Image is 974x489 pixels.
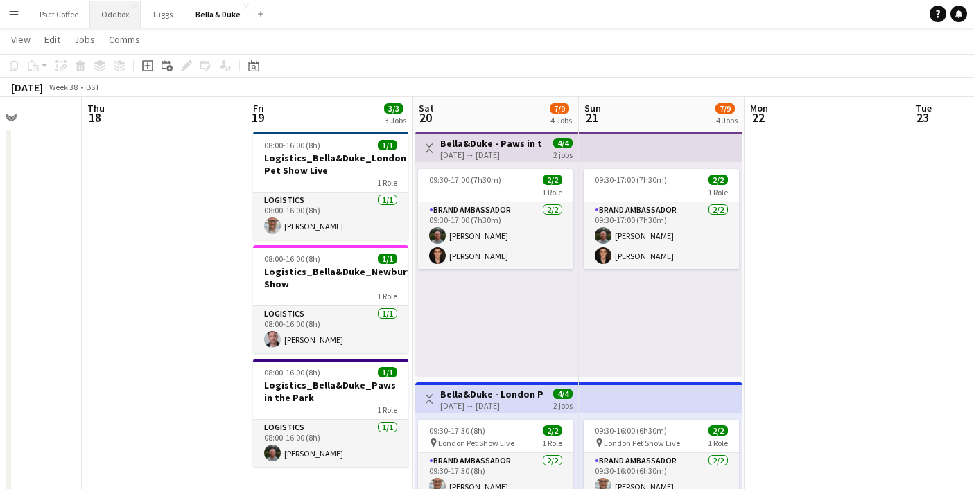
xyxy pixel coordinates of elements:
[595,175,667,185] span: 09:30-17:00 (7h30m)
[385,115,406,125] div: 3 Jobs
[253,265,408,290] h3: Logistics_Bella&Duke_Newbury Show
[542,438,562,448] span: 1 Role
[103,30,146,48] a: Comms
[553,389,573,399] span: 4/4
[440,150,543,160] div: [DATE] → [DATE]
[553,148,573,160] div: 2 jobs
[429,425,485,436] span: 09:30-17:30 (8h)
[429,175,501,185] span: 09:30-17:00 (7h30m)
[708,175,728,185] span: 2/2
[253,132,408,240] app-job-card: 08:00-16:00 (8h)1/1Logistics_Bella&Duke_London Pet Show Live1 RoleLogistics1/108:00-16:00 (8h)[PE...
[90,1,141,28] button: Oddbox
[253,306,408,353] app-card-role: Logistics1/108:00-16:00 (8h)[PERSON_NAME]
[708,438,728,448] span: 1 Role
[553,138,573,148] span: 4/4
[377,404,397,415] span: 1 Role
[708,187,728,197] span: 1 Role
[69,30,101,48] a: Jobs
[584,169,739,269] app-job-card: 09:30-17:00 (7h30m)2/21 RoleBrand Ambassador2/209:30-17:00 (7h30m)[PERSON_NAME][PERSON_NAME]
[87,102,105,114] span: Thu
[543,425,562,436] span: 2/2
[44,33,60,46] span: Edit
[184,1,252,28] button: Bella & Duke
[86,82,100,92] div: BST
[253,152,408,177] h3: Logistics_Bella&Duke_London Pet Show Live
[914,109,932,125] span: 23
[418,202,573,269] app-card-role: Brand Ambassador2/209:30-17:00 (7h30m)[PERSON_NAME][PERSON_NAME]
[550,103,569,114] span: 7/9
[584,102,601,114] span: Sun
[438,438,514,448] span: London Pet Show Live
[377,291,397,301] span: 1 Role
[253,193,408,240] app-card-role: Logistics1/108:00-16:00 (8h)[PERSON_NAME]
[28,1,90,28] button: Pact Coffee
[264,140,320,150] span: 08:00-16:00 (8h)
[253,245,408,353] app-job-card: 08:00-16:00 (8h)1/1Logistics_Bella&Duke_Newbury Show1 RoleLogistics1/108:00-16:00 (8h)[PERSON_NAME]
[251,109,264,125] span: 19
[542,187,562,197] span: 1 Role
[378,254,397,264] span: 1/1
[440,388,543,400] h3: Bella&Duke - London Pet Show Live
[916,102,932,114] span: Tue
[141,1,184,28] button: Tuggs
[418,169,573,269] app-job-card: 09:30-17:00 (7h30m)2/21 RoleBrand Ambassador2/209:30-17:00 (7h30m)[PERSON_NAME][PERSON_NAME]
[378,367,397,377] span: 1/1
[715,103,735,114] span: 7/9
[595,425,667,436] span: 09:30-16:00 (6h30m)
[384,103,403,114] span: 3/3
[417,109,434,125] span: 20
[74,33,95,46] span: Jobs
[553,399,573,411] div: 2 jobs
[377,177,397,188] span: 1 Role
[11,80,43,94] div: [DATE]
[264,254,320,264] span: 08:00-16:00 (8h)
[582,109,601,125] span: 21
[584,202,739,269] app-card-role: Brand Ambassador2/209:30-17:00 (7h30m)[PERSON_NAME][PERSON_NAME]
[543,175,562,185] span: 2/2
[253,420,408,467] app-card-role: Logistics1/108:00-16:00 (8h)[PERSON_NAME]
[716,115,738,125] div: 4 Jobs
[419,102,434,114] span: Sat
[378,140,397,150] span: 1/1
[550,115,572,125] div: 4 Jobs
[109,33,140,46] span: Comms
[6,30,36,48] a: View
[39,30,66,48] a: Edit
[46,82,80,92] span: Week 38
[11,33,31,46] span: View
[85,109,105,125] span: 18
[253,379,408,404] h3: Logistics_Bella&Duke_Paws in the Park
[253,359,408,467] app-job-card: 08:00-16:00 (8h)1/1Logistics_Bella&Duke_Paws in the Park1 RoleLogistics1/108:00-16:00 (8h)[PERSON...
[253,102,264,114] span: Fri
[264,367,320,377] span: 08:00-16:00 (8h)
[708,425,728,436] span: 2/2
[440,400,543,411] div: [DATE] → [DATE]
[440,137,543,150] h3: Bella&Duke - Paws in the Park - [GEOGRAPHIC_DATA] [GEOGRAPHIC_DATA]
[750,102,768,114] span: Mon
[748,109,768,125] span: 22
[604,438,680,448] span: London Pet Show Live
